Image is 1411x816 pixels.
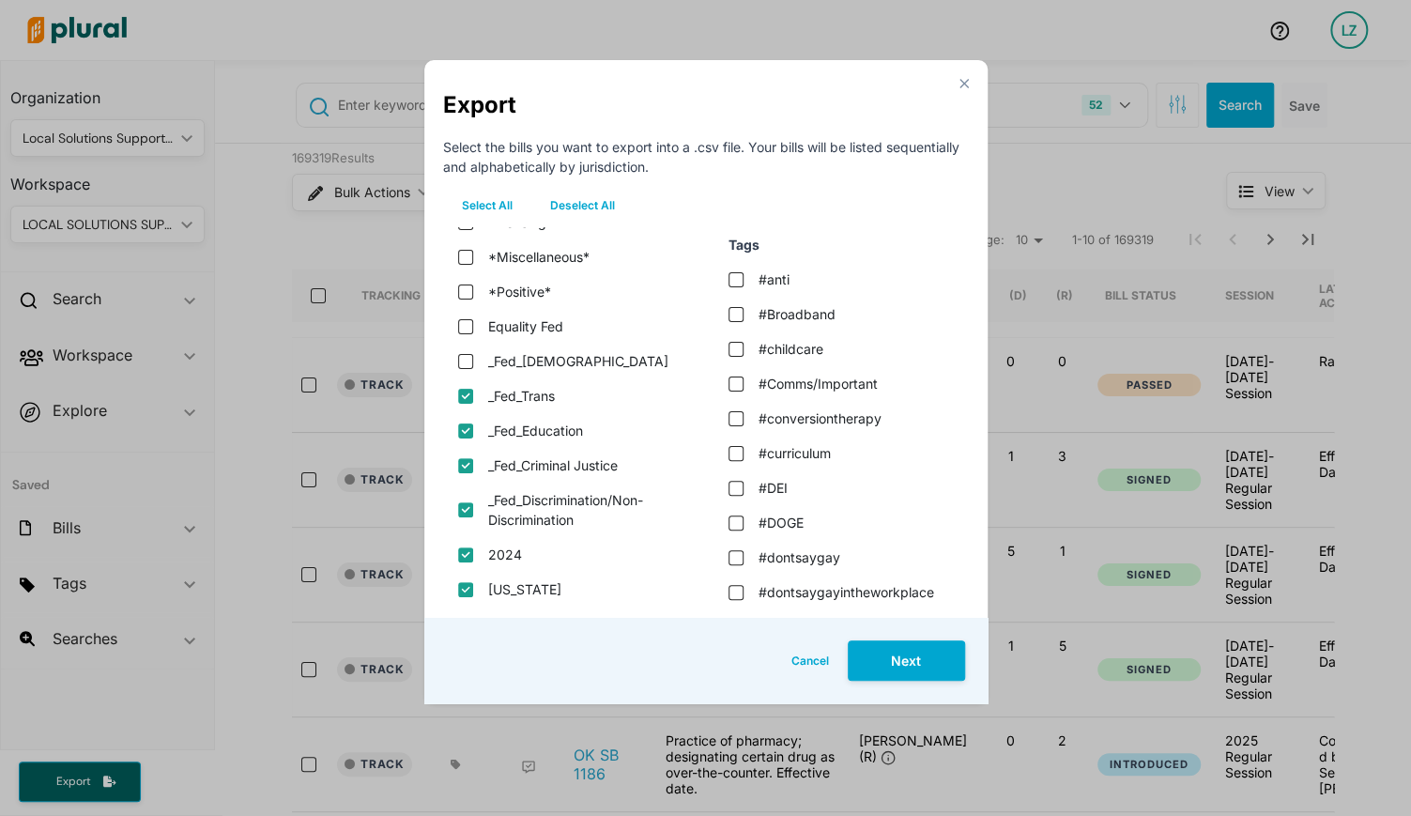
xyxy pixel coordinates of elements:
label: [US_STATE] [488,579,561,599]
label: _Fed_Trans [488,386,555,406]
label: #dontsaygayintheworkplace [759,582,934,602]
label: #curriculum [759,443,831,463]
label: *Miscellaneous* [488,247,590,267]
label: 2024 [488,545,522,564]
button: Select All [443,192,531,220]
button: Deselect All [531,192,634,220]
label: #dontsaygay [759,547,840,567]
label: _Fed_Education [488,421,583,440]
label: #DEI [759,478,788,498]
label: #anti [759,269,790,289]
button: Cancel [773,640,848,681]
div: Modal [424,60,988,703]
label: #Broadband [759,304,836,324]
label: _Fed_Discrimination/Non-Discrimination [488,490,687,530]
div: Tags [713,227,969,262]
iframe: Intercom live chat [1347,752,1392,797]
label: _Fed_Criminal Justice [488,455,618,475]
label: Equality Fed [488,316,563,336]
label: _Fed_[DEMOGRAPHIC_DATA] [488,351,668,371]
label: *Positive* [488,282,551,301]
label: #childcare [759,339,823,359]
label: #conversiontherapy [759,408,882,428]
label: #Comms/Important [759,374,878,393]
button: Next [848,640,965,681]
div: Export [443,88,969,122]
label: #DOGE [759,513,804,532]
div: Select the bills you want to export into a .csv file. Your bills will be listed sequentially and ... [443,137,969,177]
